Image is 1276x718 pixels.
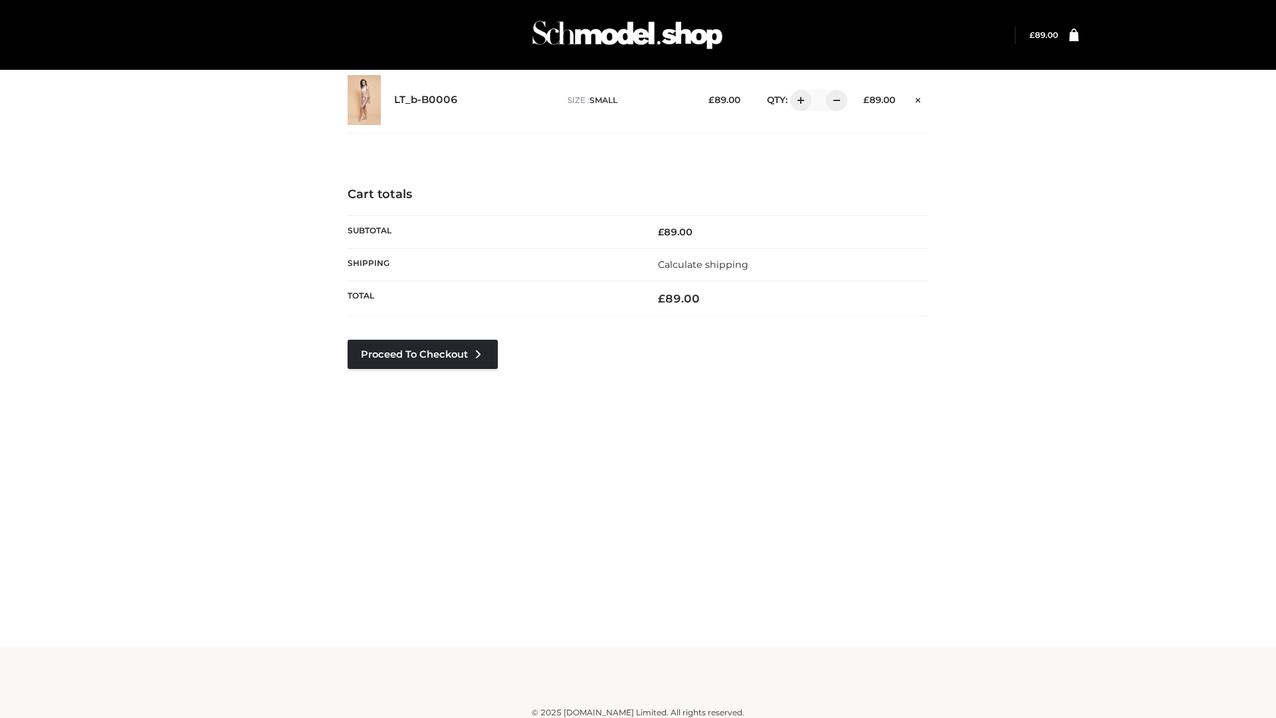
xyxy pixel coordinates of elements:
span: SMALL [589,95,617,105]
bdi: 89.00 [658,226,692,238]
span: £ [863,94,869,105]
a: LT_b-B0006 [394,94,458,106]
th: Shipping [348,248,638,281]
a: Proceed to Checkout [348,340,498,369]
bdi: 89.00 [658,292,700,305]
th: Total [348,281,638,316]
span: £ [658,292,665,305]
img: Schmodel Admin 964 [528,9,727,61]
span: £ [708,94,714,105]
bdi: 89.00 [1029,30,1058,40]
a: Calculate shipping [658,259,748,271]
h4: Cart totals [348,187,928,202]
div: QTY: [754,90,843,111]
th: Subtotal [348,215,638,248]
a: £89.00 [1029,30,1058,40]
a: Remove this item [908,90,928,107]
bdi: 89.00 [863,94,895,105]
p: size : [568,94,688,106]
span: £ [1029,30,1035,40]
span: £ [658,226,664,238]
bdi: 89.00 [708,94,740,105]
